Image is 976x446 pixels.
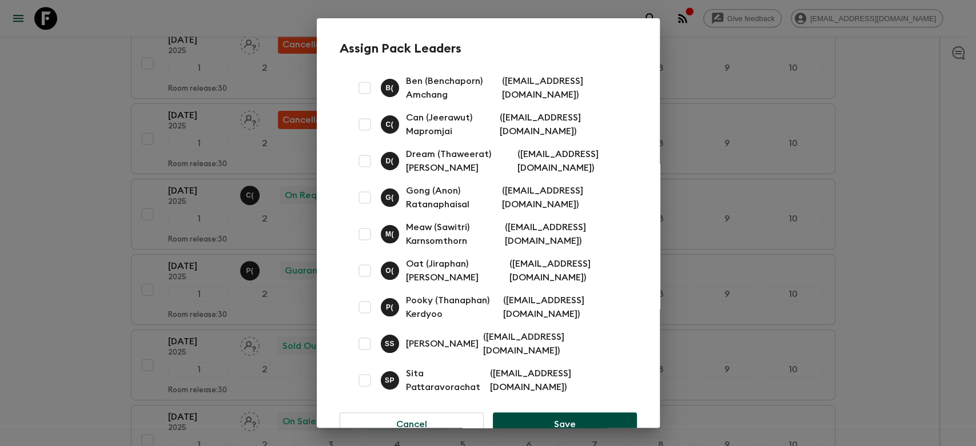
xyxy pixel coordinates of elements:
p: C ( [386,120,394,129]
h2: Assign Pack Leaders [340,41,637,56]
p: ( [EMAIL_ADDRESS][DOMAIN_NAME] ) [517,147,623,175]
p: ( [EMAIL_ADDRESS][DOMAIN_NAME] ) [502,184,623,211]
p: S P [385,376,395,385]
p: Dream (Thaweerat) [PERSON_NAME] [406,147,513,175]
p: G ( [385,193,394,202]
p: S S [385,339,395,348]
p: ( [EMAIL_ADDRESS][DOMAIN_NAME] ) [503,294,623,321]
p: ( [EMAIL_ADDRESS][DOMAIN_NAME] ) [483,330,623,357]
p: Ben (Benchaporn) Amchang [406,74,498,102]
p: Can (Jeerawut) Mapromjai [406,111,496,138]
p: ( [EMAIL_ADDRESS][DOMAIN_NAME] ) [505,220,623,248]
p: M ( [385,230,394,239]
p: B ( [386,83,394,93]
p: ( [EMAIL_ADDRESS][DOMAIN_NAME] ) [500,111,623,138]
button: Cancel [340,412,484,436]
p: [PERSON_NAME] [406,337,479,351]
button: Save [493,412,636,436]
p: O ( [385,266,394,275]
p: Sita Pattaravorachat [406,367,485,394]
p: ( [EMAIL_ADDRESS][DOMAIN_NAME] ) [509,257,623,284]
p: Oat (Jiraphan) [PERSON_NAME] [406,257,505,284]
p: ( [EMAIL_ADDRESS][DOMAIN_NAME] ) [490,367,623,394]
p: ( [EMAIL_ADDRESS][DOMAIN_NAME] ) [502,74,623,102]
p: Pooky (Thanaphan) Kerdyoo [406,294,499,321]
p: Gong (Anon) Ratanaphaisal [406,184,498,211]
p: P ( [386,303,393,312]
p: D ( [386,156,394,166]
p: Meaw (Sawitri) Karnsomthorn [406,220,501,248]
